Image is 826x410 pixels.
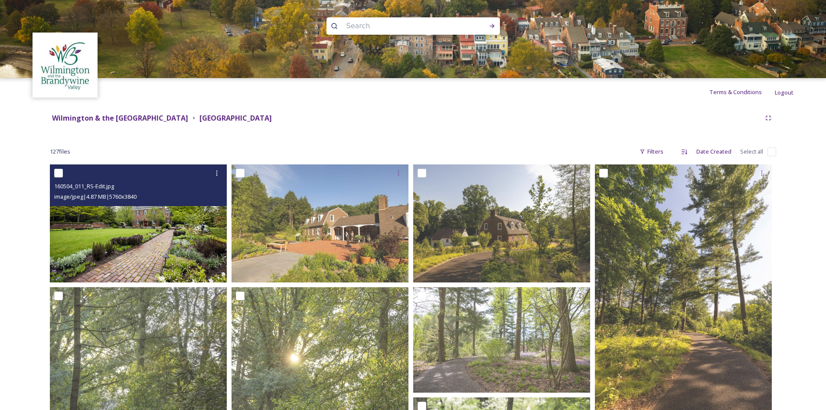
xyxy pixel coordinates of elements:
span: Terms & Conditions [709,88,762,96]
input: Search [342,16,461,36]
strong: [GEOGRAPHIC_DATA] [199,113,272,123]
img: HIGHres-July2022_PhotosbyAlessandra-23.jpg [413,164,590,282]
img: MCC_2023_Spring_FULLRes-359.jpg [413,287,590,393]
img: 160504_011_RS-Edit.jpg [50,164,227,282]
div: Date Created [692,143,736,160]
img: download%20%281%29.jpeg [34,34,97,97]
span: 127 file s [50,148,70,156]
img: HIGHres-July2022_PhotosbyAlessandra-10.jpg [232,164,408,282]
span: Logout [775,89,793,96]
div: Filters [635,143,668,160]
strong: Wilmington & the [GEOGRAPHIC_DATA] [52,113,188,123]
span: image/jpeg | 4.87 MB | 5760 x 3840 [54,193,137,200]
span: Select all [740,148,763,156]
span: 160504_011_RS-Edit.jpg [54,182,114,190]
a: Terms & Conditions [709,87,775,97]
